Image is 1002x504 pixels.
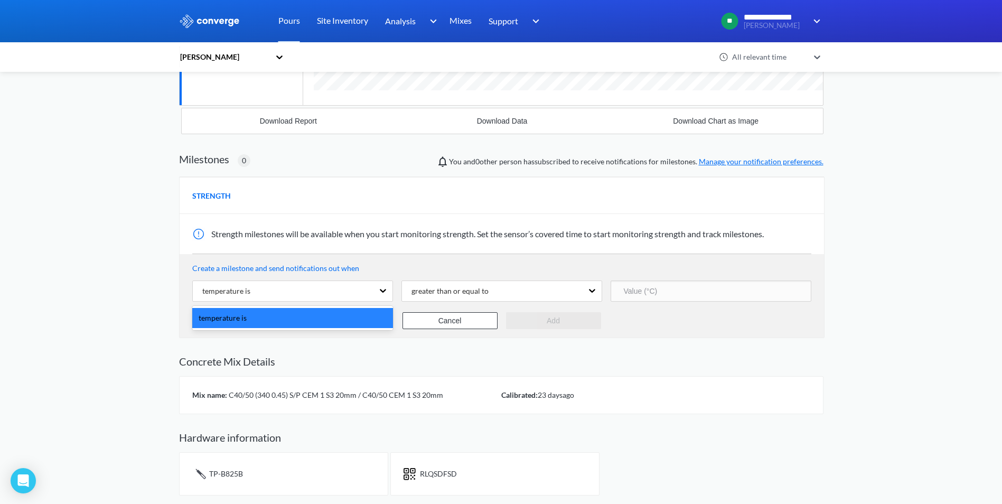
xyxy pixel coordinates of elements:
[403,285,489,297] div: greater than or equal to
[179,431,823,444] h2: Hardware information
[729,51,809,63] div: All relevant time
[404,468,416,480] img: icon-short-text.svg
[179,51,270,63] div: [PERSON_NAME]
[179,14,240,28] img: logo_ewhite.svg
[260,117,317,125] div: Download Report
[611,281,811,302] input: Value (°C)
[385,14,416,27] span: Analysis
[242,155,246,166] span: 0
[673,117,758,125] div: Download Chart as Image
[179,355,823,368] h2: Concrete Mix Details
[609,108,823,134] button: Download Chart as Image
[423,15,439,27] img: downArrow.svg
[719,52,728,62] img: icon-clock.svg
[506,312,601,329] button: Add
[192,390,227,399] span: Mix name:
[538,390,574,399] span: 23 days ago
[209,469,243,478] span: TP-B825B
[192,263,811,274] p: Create a milestone and send notifications out when
[501,390,538,399] span: Calibrated:
[179,153,229,165] h2: Milestones
[227,390,443,399] span: C40/50 (340 0.45) S/P CEM 1 S3 20mm / C40/50 CEM 1 S3 20mm
[182,108,396,134] button: Download Report
[489,14,518,27] span: Support
[192,190,231,202] span: STRENGTH
[475,157,498,166] span: 0 other
[699,157,823,166] a: Manage your notification preferences.
[477,117,528,125] div: Download Data
[11,468,36,493] div: Open Intercom Messenger
[192,308,393,328] div: temperature is
[449,156,823,167] span: You and person has subscribed to receive notifications for milestones.
[194,285,250,297] div: temperature is
[192,465,209,482] img: icon-tail.svg
[420,469,457,478] span: RLQSDFSD
[436,155,449,168] img: notifications-icon.svg
[211,229,764,239] span: Strength milestones will be available when you start monitoring strength. Set the sensor’s covere...
[807,15,823,27] img: downArrow.svg
[744,22,806,30] span: [PERSON_NAME]
[526,15,542,27] img: downArrow.svg
[395,108,609,134] button: Download Data
[402,312,498,329] button: Cancel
